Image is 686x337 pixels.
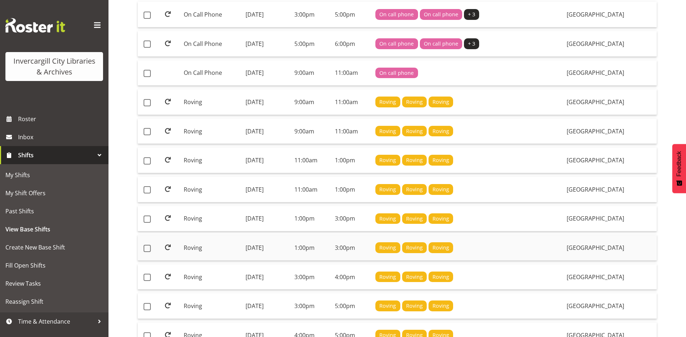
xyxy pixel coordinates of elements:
[332,264,372,290] td: 4:00pm
[676,151,682,176] span: Feedback
[406,302,423,310] span: Roving
[379,69,414,77] span: On call phone
[379,10,414,18] span: On call phone
[332,235,372,261] td: 3:00pm
[181,60,243,86] td: On Call Phone
[181,119,243,144] td: Roving
[181,293,243,319] td: Roving
[291,31,332,57] td: 5:00pm
[424,10,458,18] span: On call phone
[5,278,103,289] span: Review Tasks
[433,156,449,164] span: Roving
[406,273,423,281] span: Roving
[379,156,396,164] span: Roving
[291,293,332,319] td: 3:00pm
[13,56,96,77] div: Invercargill City Libraries & Archives
[181,31,243,57] td: On Call Phone
[672,144,686,193] button: Feedback - Show survey
[433,127,449,135] span: Roving
[5,224,103,235] span: View Base Shifts
[18,150,94,161] span: Shifts
[243,177,291,202] td: [DATE]
[406,215,423,223] span: Roving
[379,185,396,193] span: Roving
[291,206,332,232] td: 1:00pm
[433,98,449,106] span: Roving
[379,98,396,106] span: Roving
[18,114,105,124] span: Roster
[2,184,107,202] a: My Shift Offers
[567,98,624,106] span: [GEOGRAPHIC_DATA]
[567,156,624,164] span: [GEOGRAPHIC_DATA]
[379,127,396,135] span: Roving
[567,69,624,77] span: [GEOGRAPHIC_DATA]
[291,89,332,115] td: 9:00am
[181,2,243,27] td: On Call Phone
[406,185,423,193] span: Roving
[379,273,396,281] span: Roving
[2,220,107,238] a: View Base Shifts
[243,119,291,144] td: [DATE]
[181,235,243,261] td: Roving
[5,170,103,180] span: My Shifts
[332,119,372,144] td: 11:00am
[5,206,103,217] span: Past Shifts
[332,148,372,173] td: 1:00pm
[2,238,107,256] a: Create New Base Shift
[379,215,396,223] span: Roving
[243,293,291,319] td: [DATE]
[468,40,475,48] span: + 3
[567,40,624,48] span: [GEOGRAPHIC_DATA]
[243,31,291,57] td: [DATE]
[243,264,291,290] td: [DATE]
[424,40,458,48] span: On call phone
[567,273,624,281] span: [GEOGRAPHIC_DATA]
[2,166,107,184] a: My Shifts
[567,214,624,222] span: [GEOGRAPHIC_DATA]
[181,264,243,290] td: Roving
[567,185,624,193] span: [GEOGRAPHIC_DATA]
[5,296,103,307] span: Reassign Shift
[332,2,372,27] td: 5:00pm
[181,148,243,173] td: Roving
[567,127,624,135] span: [GEOGRAPHIC_DATA]
[5,242,103,253] span: Create New Base Shift
[2,274,107,293] a: Review Tasks
[291,60,332,86] td: 9:00am
[291,119,332,144] td: 9:00am
[406,127,423,135] span: Roving
[433,302,449,310] span: Roving
[243,2,291,27] td: [DATE]
[567,302,624,310] span: [GEOGRAPHIC_DATA]
[291,2,332,27] td: 3:00pm
[5,18,65,33] img: Rosterit website logo
[18,132,105,142] span: Inbox
[243,206,291,232] td: [DATE]
[243,235,291,261] td: [DATE]
[181,89,243,115] td: Roving
[567,244,624,252] span: [GEOGRAPHIC_DATA]
[291,177,332,202] td: 11:00am
[18,316,94,327] span: Time & Attendance
[2,293,107,311] a: Reassign Shift
[243,89,291,115] td: [DATE]
[181,206,243,232] td: Roving
[332,31,372,57] td: 6:00pm
[406,244,423,252] span: Roving
[433,273,449,281] span: Roving
[468,10,475,18] span: + 3
[181,177,243,202] td: Roving
[332,89,372,115] td: 11:00am
[291,235,332,261] td: 1:00pm
[243,148,291,173] td: [DATE]
[433,215,449,223] span: Roving
[332,206,372,232] td: 3:00pm
[291,264,332,290] td: 3:00pm
[332,177,372,202] td: 1:00pm
[379,244,396,252] span: Roving
[5,260,103,271] span: Fill Open Shifts
[567,10,624,18] span: [GEOGRAPHIC_DATA]
[379,302,396,310] span: Roving
[433,244,449,252] span: Roving
[2,202,107,220] a: Past Shifts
